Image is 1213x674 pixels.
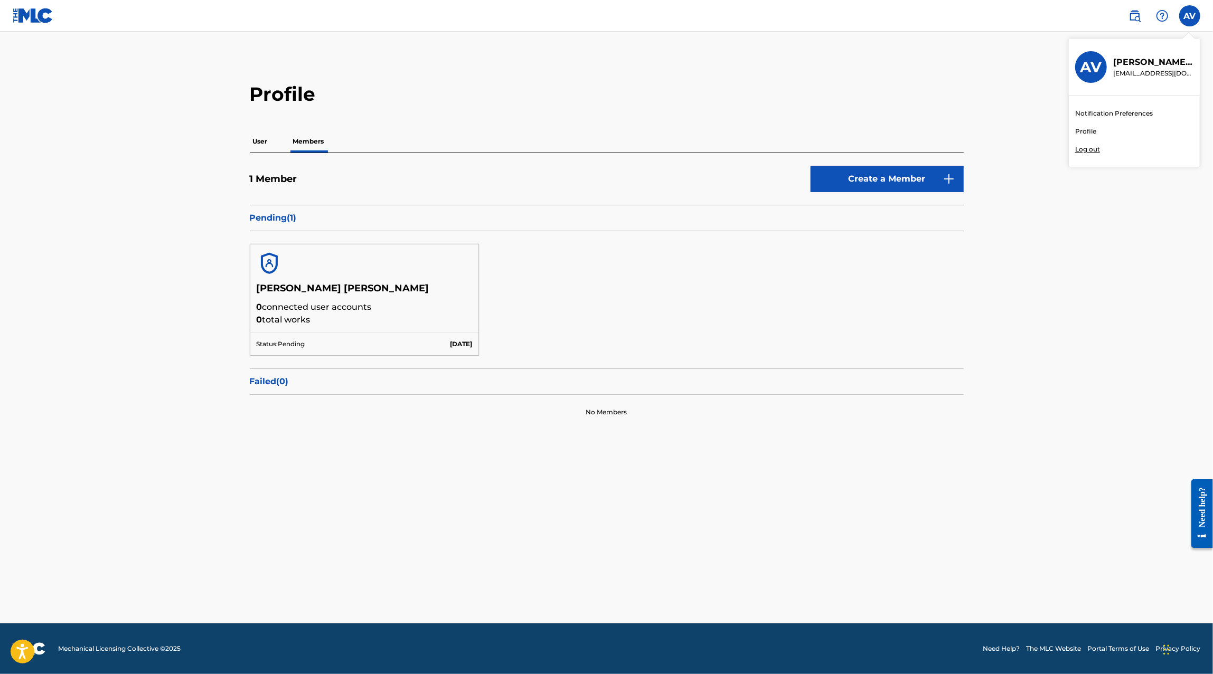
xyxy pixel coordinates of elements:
[811,166,964,192] a: Create a Member
[290,130,327,153] p: Members
[250,173,297,185] h5: 1 Member
[1183,471,1213,556] iframe: Resource Center
[1152,5,1173,26] div: Help
[1160,623,1213,674] iframe: Chat Widget
[450,339,472,349] p: [DATE]
[257,314,473,326] p: total works
[1179,5,1200,26] div: User Menu
[1124,5,1145,26] a: Public Search
[1155,644,1200,653] a: Privacy Policy
[1129,10,1141,22] img: search
[1075,145,1100,154] p: Log out
[257,301,473,314] p: connected user accounts
[13,8,53,23] img: MLC Logo
[1156,10,1169,22] img: help
[257,251,282,276] img: account
[13,642,45,655] img: logo
[1087,644,1149,653] a: Portal Terms of Use
[1163,634,1170,666] div: Arrastrar
[943,173,955,185] img: 9d2ae6d4665cec9f34b9.svg
[1075,109,1153,118] a: Notification Preferences
[257,302,262,312] span: 0
[1113,56,1193,69] p: Alan Daniel Villarreal Solis
[257,339,305,349] p: Status: Pending
[1160,623,1213,674] div: Widget de chat
[250,82,964,106] h2: Profile
[586,407,627,417] p: No Members
[58,644,181,653] span: Mechanical Licensing Collective © 2025
[250,375,964,388] p: Failed ( 0 )
[1026,644,1081,653] a: The MLC Website
[250,212,964,224] p: Pending ( 1 )
[1075,127,1096,136] a: Profile
[1113,69,1193,78] p: alandviso@gmail.com
[257,315,262,325] span: 0
[983,644,1020,653] a: Need Help?
[1080,58,1102,77] h3: AV
[257,282,473,301] h5: [PERSON_NAME] [PERSON_NAME]
[250,130,271,153] p: User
